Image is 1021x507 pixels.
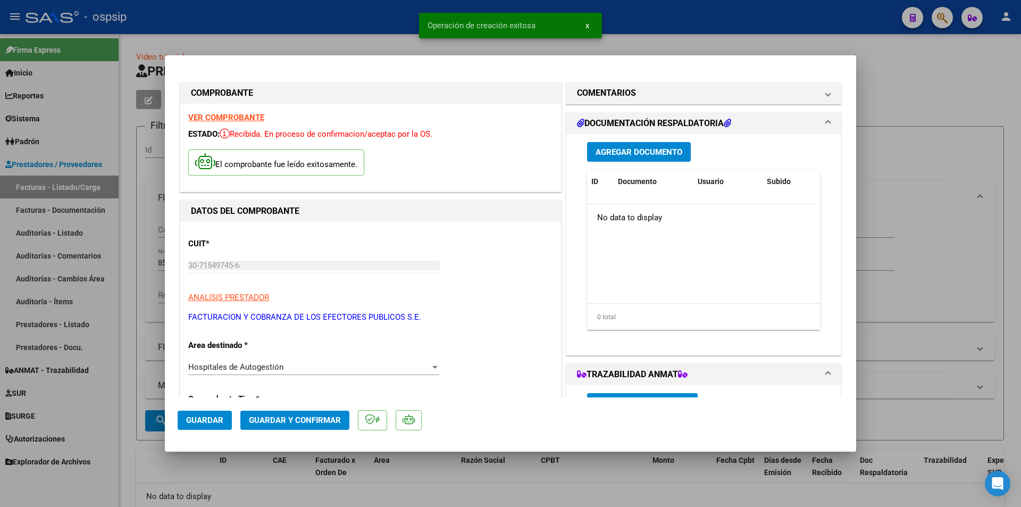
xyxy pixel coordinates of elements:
[188,393,298,405] p: Comprobante Tipo *
[220,129,432,139] span: Recibida. En proceso de confirmacion/aceptac por la OS.
[587,204,816,231] div: No data to display
[240,411,349,430] button: Guardar y Confirmar
[587,142,691,162] button: Agregar Documento
[428,20,535,31] span: Operación de creación exitosa
[587,170,614,193] datatable-header-cell: ID
[767,177,791,186] span: Subido
[188,293,269,302] span: ANALISIS PRESTADOR
[188,362,283,372] span: Hospitales de Autogestión
[596,147,682,157] span: Agregar Documento
[566,82,841,104] mat-expansion-panel-header: COMENTARIOS
[188,113,264,122] a: VER COMPROBANTE
[191,206,299,216] strong: DATOS DEL COMPROBANTE
[577,87,636,99] h1: COMENTARIOS
[249,415,341,425] span: Guardar y Confirmar
[577,117,731,130] h1: DOCUMENTACIÓN RESPALDATORIA
[577,368,688,381] h1: TRAZABILIDAD ANMAT
[614,170,693,193] datatable-header-cell: Documento
[816,170,869,193] datatable-header-cell: Acción
[591,177,598,186] span: ID
[618,177,657,186] span: Documento
[587,393,698,413] button: Agregar Trazabilidad
[186,415,223,425] span: Guardar
[188,238,298,250] p: CUIT
[188,149,364,176] p: El comprobante fue leído exitosamente.
[577,16,598,35] button: x
[191,88,253,98] strong: COMPROBANTE
[693,170,763,193] datatable-header-cell: Usuario
[698,177,724,186] span: Usuario
[566,364,841,385] mat-expansion-panel-header: TRAZABILIDAD ANMAT
[566,134,841,355] div: DOCUMENTACIÓN RESPALDATORIA
[188,311,553,323] p: FACTURACION Y COBRANZA DE LOS EFECTORES PUBLICOS S.E.
[587,304,820,330] div: 0 total
[585,21,589,30] span: x
[178,411,232,430] button: Guardar
[188,339,298,352] p: Area destinado *
[763,170,816,193] datatable-header-cell: Subido
[985,471,1010,496] div: Open Intercom Messenger
[188,129,220,139] span: ESTADO:
[566,113,841,134] mat-expansion-panel-header: DOCUMENTACIÓN RESPALDATORIA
